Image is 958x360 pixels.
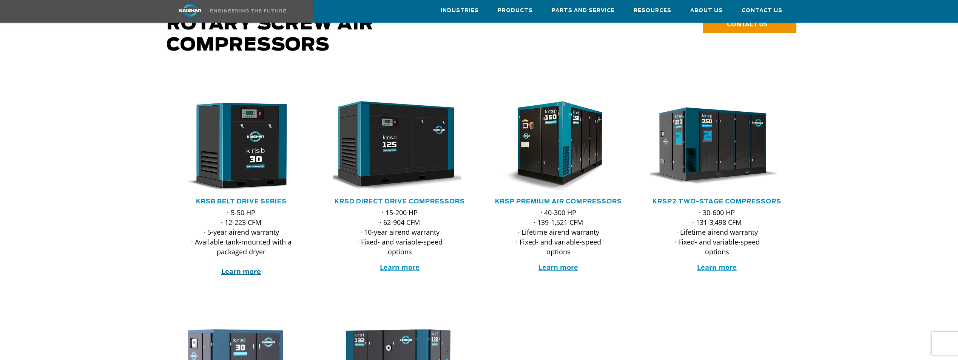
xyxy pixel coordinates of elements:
span: About Us [690,6,723,15]
div: krsp150 [491,101,626,192]
a: Resources [634,0,671,21]
img: Engineering the future [210,9,286,12]
a: Learn more [221,267,261,276]
span: CONTACT US [727,20,767,28]
p: · 30-600 HP · 131-3,498 CFM · Lifetime airend warranty · Fixed- and variable-speed options [665,208,769,257]
a: KRSP Premium Air Compressors [495,198,622,205]
span: Resources [634,6,671,15]
a: Learn more [697,263,737,272]
a: KRSD Direct Drive Compressors [335,198,465,205]
a: Industries [441,0,479,21]
a: Products [498,0,533,21]
img: kaishan logo [162,4,219,17]
a: Learn more [380,263,420,272]
p: · 5-50 HP · 12-223 CFM · 5-year airend warranty · Available tank-mounted with a packaged dryer [189,208,293,276]
img: krsp150 [486,101,620,192]
span: Products [498,6,533,15]
p: · 40-300 HP · 139-1,521 CFM · Lifetime airend warranty · Fixed- and variable-speed options [506,208,611,257]
img: krsp350 [644,101,779,192]
a: Parts and Service [552,0,615,21]
a: Contact Us [742,0,782,21]
span: Industries [441,6,479,15]
a: About Us [690,0,723,21]
a: KRSB Belt Drive Series [196,198,287,205]
span: Contact Us [742,6,782,15]
a: Learn more [538,263,578,272]
span: Parts and Service [552,6,615,15]
p: · 15-200 HP · 62-904 CFM · 10-year airend warranty · Fixed- and variable-speed options [348,208,452,257]
img: krsb30 [168,101,303,192]
div: krsb30 [174,101,309,192]
div: krsd125 [333,101,467,192]
img: krsd125 [327,101,461,192]
a: CONTACT US [703,16,796,33]
div: krsp350 [650,101,784,192]
a: KRSP2 Two-Stage Compressors [653,198,781,205]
